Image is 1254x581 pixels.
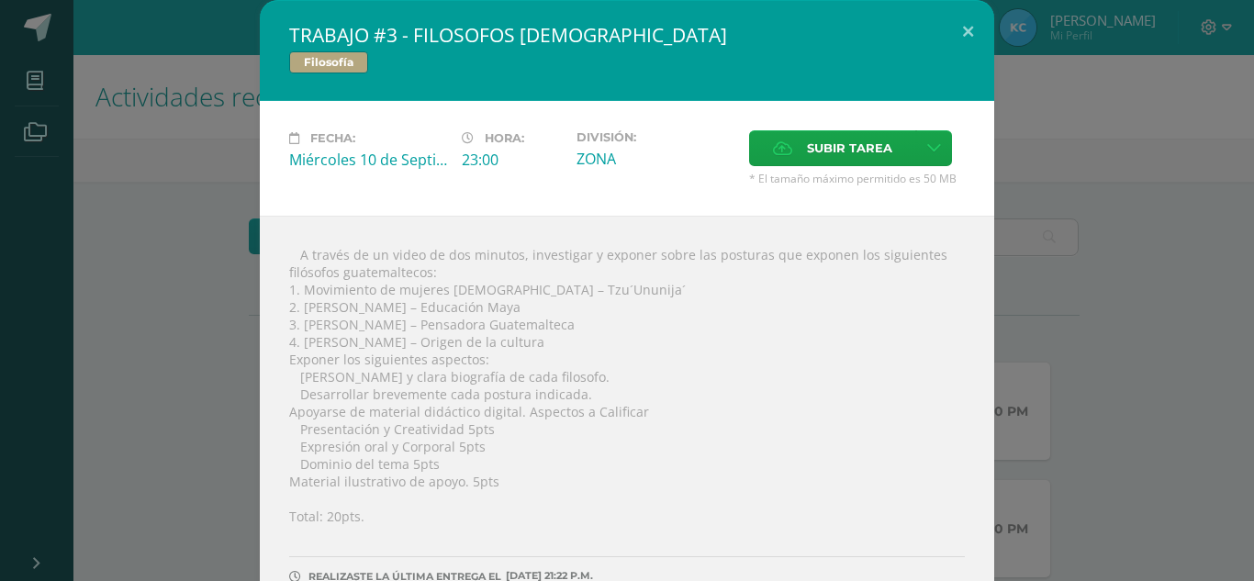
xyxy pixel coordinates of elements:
span: Filosofía [289,51,368,73]
span: Hora: [485,131,524,145]
div: 23:00 [462,150,562,170]
span: [DATE] 21:22 P.M. [501,575,593,576]
div: ZONA [577,149,734,169]
span: Fecha: [310,131,355,145]
span: Subir tarea [807,131,892,165]
div: Miércoles 10 de Septiembre [289,150,447,170]
h2: TRABAJO #3 - FILOSOFOS [DEMOGRAPHIC_DATA] [289,22,965,48]
label: División: [577,130,734,144]
span: * El tamaño máximo permitido es 50 MB [749,171,965,186]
